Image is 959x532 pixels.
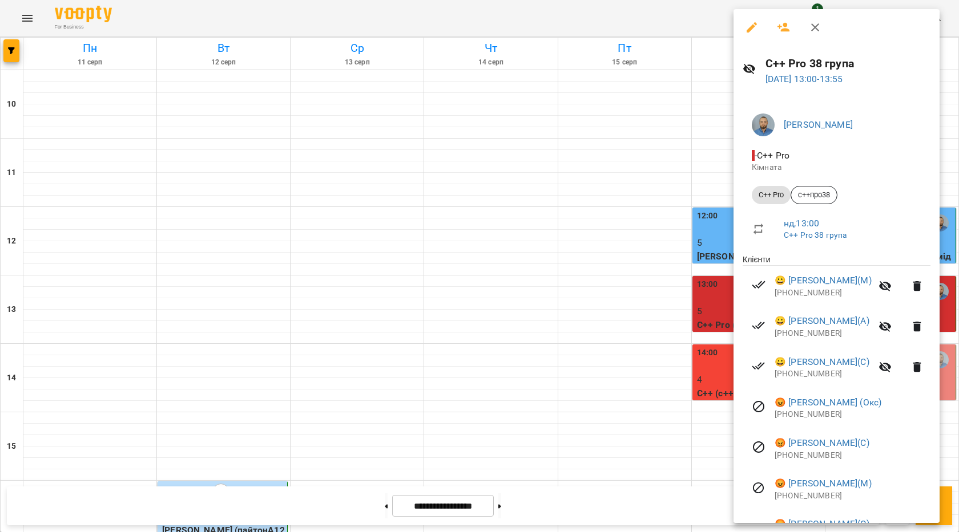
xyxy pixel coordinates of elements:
svg: Візит скасовано [752,481,765,495]
img: 2a5fecbf94ce3b4251e242cbcf70f9d8.jpg [752,113,775,136]
p: [PHONE_NUMBER] [775,368,872,380]
a: 😡 [PERSON_NAME](С) [775,436,869,450]
svg: Візит скасовано [752,400,765,413]
a: C++ Pro 38 група [784,230,847,239]
p: [PHONE_NUMBER] [775,328,872,339]
span: с++про38 [791,190,837,200]
h6: C++ Pro 38 група [765,55,931,72]
a: [DATE] 13:00-13:55 [765,74,843,84]
svg: Візит сплачено [752,359,765,373]
a: нд , 13:00 [784,218,819,229]
a: 😡 [PERSON_NAME](С) [775,517,869,531]
p: [PHONE_NUMBER] [775,450,930,461]
svg: Візит сплачено [752,278,765,291]
svg: Візит сплачено [752,319,765,332]
p: [PHONE_NUMBER] [775,490,930,502]
p: [PHONE_NUMBER] [775,409,930,420]
span: C++ Pro [752,190,791,200]
div: с++про38 [791,186,837,204]
p: [PHONE_NUMBER] [775,287,872,299]
a: 😡 [PERSON_NAME](М) [775,477,872,490]
a: [PERSON_NAME] [784,119,853,130]
a: 😡 [PERSON_NAME] (Окс) [775,396,881,409]
a: 😀 [PERSON_NAME](А) [775,314,869,328]
p: Кімната [752,162,921,173]
a: 😀 [PERSON_NAME](С) [775,355,869,369]
span: - C++ Pro [752,150,792,161]
svg: Візит скасовано [752,440,765,454]
a: 😀 [PERSON_NAME](М) [775,274,872,287]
